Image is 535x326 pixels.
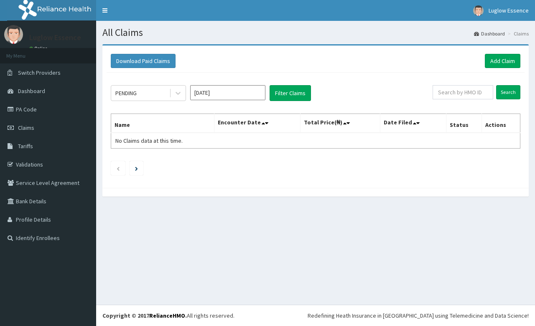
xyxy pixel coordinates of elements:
[102,27,529,38] h1: All Claims
[18,69,61,76] span: Switch Providers
[4,25,23,44] img: User Image
[496,85,520,99] input: Search
[96,305,535,326] footer: All rights reserved.
[270,85,311,101] button: Filter Claims
[18,142,33,150] span: Tariffs
[300,114,380,133] th: Total Price(₦)
[485,54,520,68] a: Add Claim
[481,114,520,133] th: Actions
[116,164,120,172] a: Previous page
[446,114,481,133] th: Status
[214,114,300,133] th: Encounter Date
[18,124,34,131] span: Claims
[149,312,185,319] a: RelianceHMO
[190,85,265,100] input: Select Month and Year
[115,137,183,144] span: No Claims data at this time.
[433,85,493,99] input: Search by HMO ID
[29,34,81,41] p: Luglow Essence
[489,7,529,14] span: Luglow Essence
[115,89,137,97] div: PENDING
[111,54,176,68] button: Download Paid Claims
[111,114,214,133] th: Name
[506,30,529,37] li: Claims
[473,5,484,16] img: User Image
[474,30,505,37] a: Dashboard
[308,311,529,320] div: Redefining Heath Insurance in [GEOGRAPHIC_DATA] using Telemedicine and Data Science!
[18,87,45,95] span: Dashboard
[29,45,49,51] a: Online
[380,114,446,133] th: Date Filed
[102,312,187,319] strong: Copyright © 2017 .
[135,164,138,172] a: Next page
